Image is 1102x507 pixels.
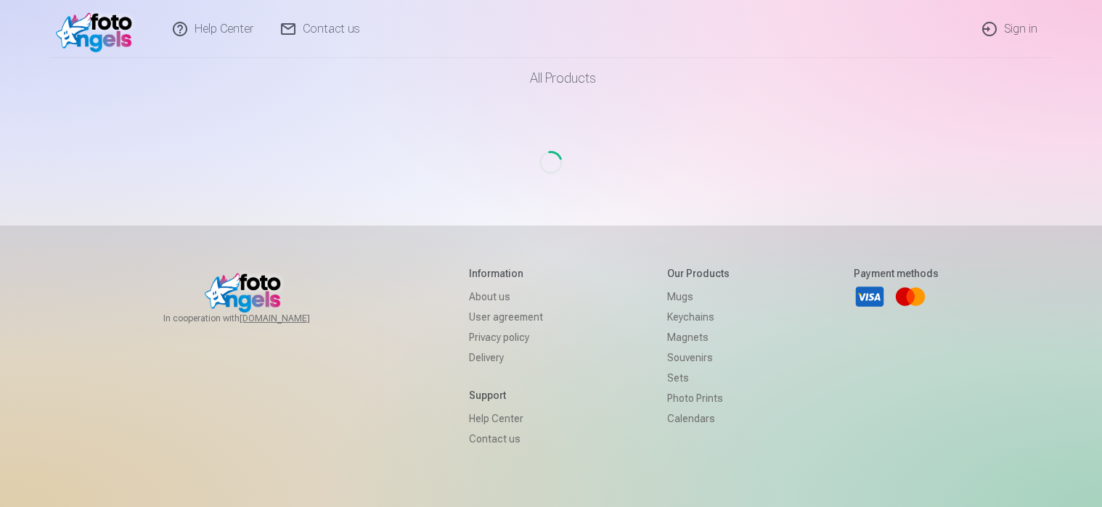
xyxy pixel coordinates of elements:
img: /v1 [56,6,139,52]
a: Souvenirs [667,347,730,368]
a: Help Center [469,408,543,429]
a: All products [489,58,613,99]
a: User agreement [469,307,543,327]
h5: Information [469,266,543,281]
a: Mugs [667,287,730,307]
span: In cooperation with [163,313,345,324]
a: Calendars [667,408,730,429]
h5: Payment methods [854,266,939,281]
a: Privacy policy [469,327,543,347]
h5: Support [469,388,543,403]
a: Visa [854,281,886,313]
a: Mastercard [894,281,926,313]
a: Photo prints [667,388,730,408]
a: Magnets [667,327,730,347]
a: Contact us [469,429,543,449]
a: [DOMAIN_NAME] [240,313,345,324]
h5: Our products [667,266,730,281]
a: Keychains [667,307,730,327]
a: About us [469,287,543,307]
a: Sets [667,368,730,388]
a: Delivery [469,347,543,368]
